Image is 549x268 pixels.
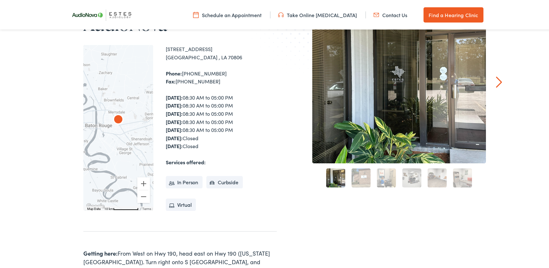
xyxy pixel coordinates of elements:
a: 1 [326,167,345,186]
strong: Fax: [166,77,176,84]
div: AudioNova [111,112,126,127]
button: Map Scale: 10 km per 76 pixels [102,205,140,210]
span: 10 km [104,206,113,210]
strong: [DATE]: [166,117,183,124]
a: 3 [377,167,396,186]
li: Curbside [206,175,243,188]
li: In Person [166,175,203,188]
div: [PHONE_NUMBER] [PHONE_NUMBER] [166,69,277,85]
a: 6 [453,167,472,186]
button: Zoom in [137,176,150,189]
li: Virtual [166,198,196,210]
a: Open this area in Google Maps (opens a new window) [85,201,106,210]
button: Map Data [87,206,100,210]
strong: Getting here: [83,248,118,256]
a: Next [496,75,502,87]
strong: [DATE]: [166,93,183,100]
a: Terms (opens in new tab) [142,206,151,210]
strong: [DATE]: [166,134,183,141]
a: Take Online [MEDICAL_DATA] [278,10,357,17]
a: 4 [402,167,421,186]
strong: [DATE]: [166,109,183,116]
a: Find a Hearing Clinic [423,6,483,22]
div: 08:30 AM to 05:00 PM 08:30 AM to 05:00 PM 08:30 AM to 05:00 PM 08:30 AM to 05:00 PM 08:30 AM to 0... [166,93,277,149]
strong: [DATE]: [166,101,183,108]
a: Schedule an Appointment [193,10,262,17]
img: utility icon [193,10,199,17]
div: [STREET_ADDRESS] [GEOGRAPHIC_DATA] , LA 70806 [166,44,277,60]
a: Contact Us [373,10,407,17]
img: utility icon [278,10,284,17]
strong: [DATE]: [166,125,183,132]
strong: Services offered: [166,158,206,165]
img: Google [85,201,106,210]
img: utility icon [373,10,379,17]
button: Zoom out [137,189,150,202]
a: 2 [352,167,371,186]
h1: AudioNova [83,12,277,33]
a: 5 [428,167,447,186]
strong: Phone: [166,69,182,76]
strong: [DATE]: [166,141,183,148]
